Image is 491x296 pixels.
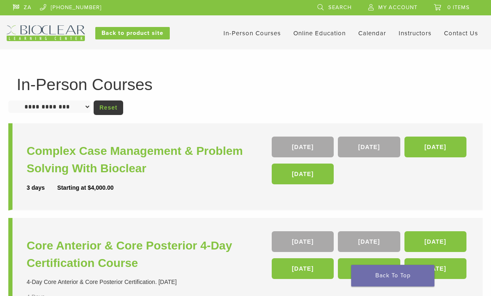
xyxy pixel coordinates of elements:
a: In-Person Courses [223,29,281,37]
a: Online Education [293,29,346,37]
a: Instructors [399,29,431,37]
a: [DATE] [404,231,466,252]
a: [DATE] [338,258,400,279]
div: , , , [272,137,469,188]
a: [DATE] [338,231,400,252]
div: 4-Day Core Anterior & Core Posterior Certification. [DATE] [27,278,248,286]
a: Back To Top [351,265,434,286]
a: [DATE] [338,137,400,157]
div: 3 days [27,183,57,192]
a: Reset [94,100,123,115]
a: Back to product site [95,27,170,39]
span: Search [328,4,352,11]
a: [DATE] [404,137,466,157]
div: Starting at $4,000.00 [57,183,114,192]
a: Core Anterior & Core Posterior 4-Day Certification Course [27,237,248,272]
a: [DATE] [272,164,334,184]
span: 0 items [447,4,470,11]
h1: In-Person Courses [17,76,474,93]
a: Complex Case Management & Problem Solving With Bioclear [27,142,248,177]
a: [DATE] [272,137,334,157]
a: Calendar [358,29,386,37]
a: [DATE] [272,231,334,252]
a: [DATE] [272,258,334,279]
div: , , , , , [272,231,469,283]
a: Contact Us [444,29,478,37]
a: [DATE] [404,258,466,279]
span: My Account [378,4,417,11]
img: Bioclear [7,25,85,41]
